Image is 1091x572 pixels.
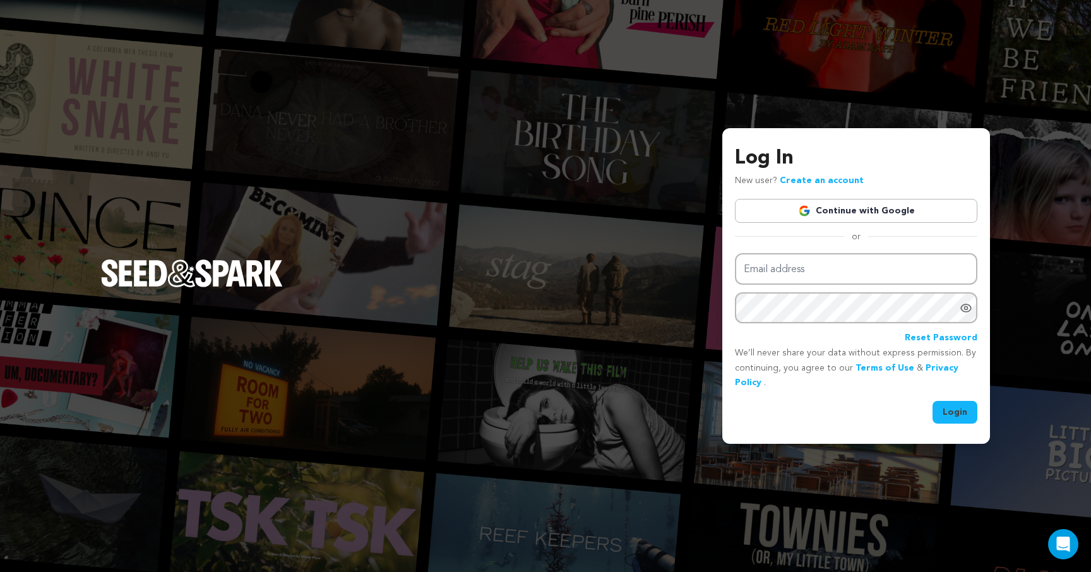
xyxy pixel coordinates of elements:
div: Open Intercom Messenger [1048,529,1078,559]
a: Seed&Spark Homepage [101,259,283,313]
button: Login [933,401,977,424]
a: Reset Password [905,331,977,346]
h3: Log In [735,143,977,174]
a: Continue with Google [735,199,977,223]
img: Google logo [798,205,811,217]
a: Terms of Use [856,364,914,372]
span: or [844,230,868,243]
input: Email address [735,253,977,285]
a: Create an account [780,176,864,185]
p: We’ll never share your data without express permission. By continuing, you agree to our & . [735,346,977,391]
a: Show password as plain text. Warning: this will display your password on the screen. [960,302,972,314]
p: New user? [735,174,864,189]
img: Seed&Spark Logo [101,259,283,287]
